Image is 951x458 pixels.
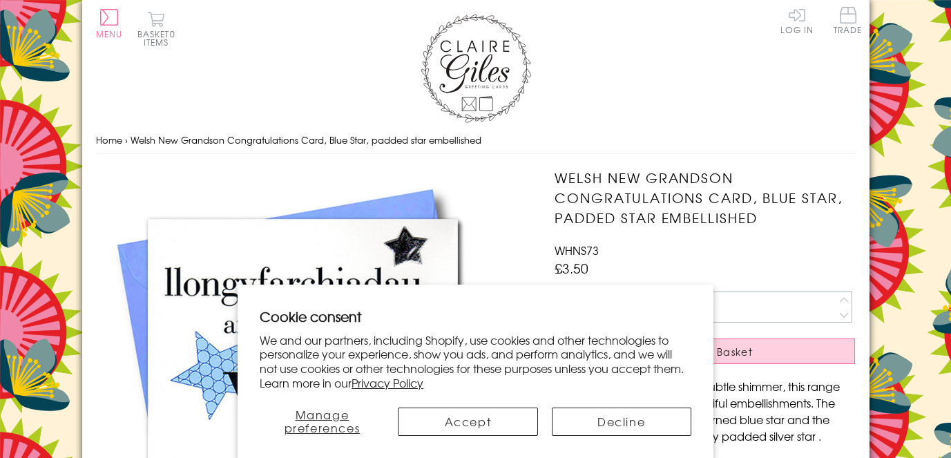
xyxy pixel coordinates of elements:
p: We and our partners, including Shopify, use cookies and other technologies to personalize your ex... [260,333,691,390]
h1: Welsh New Grandson Congratulations Card, Blue Star, padded star embellished [555,168,855,227]
a: Trade [834,7,863,37]
span: › [125,133,128,146]
button: Menu [96,9,123,38]
span: Menu [96,28,123,40]
button: Manage preferences [260,408,384,436]
span: Welsh New Grandson Congratulations Card, Blue Star, padded star embellished [131,133,481,146]
button: Accept [398,408,537,436]
img: Claire Giles Greetings Cards [421,14,531,123]
span: Trade [834,7,863,34]
a: Log In [780,7,814,34]
button: Decline [552,408,691,436]
span: WHNS73 [555,242,599,258]
span: Add to Basket [674,345,753,359]
a: Privacy Policy [352,374,423,391]
button: Basket0 items [137,11,175,46]
span: £3.50 [555,258,588,278]
a: Home [96,133,122,146]
span: Manage preferences [285,406,361,436]
nav: breadcrumbs [96,126,856,155]
h2: Cookie consent [260,307,691,326]
span: 0 items [144,28,175,48]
